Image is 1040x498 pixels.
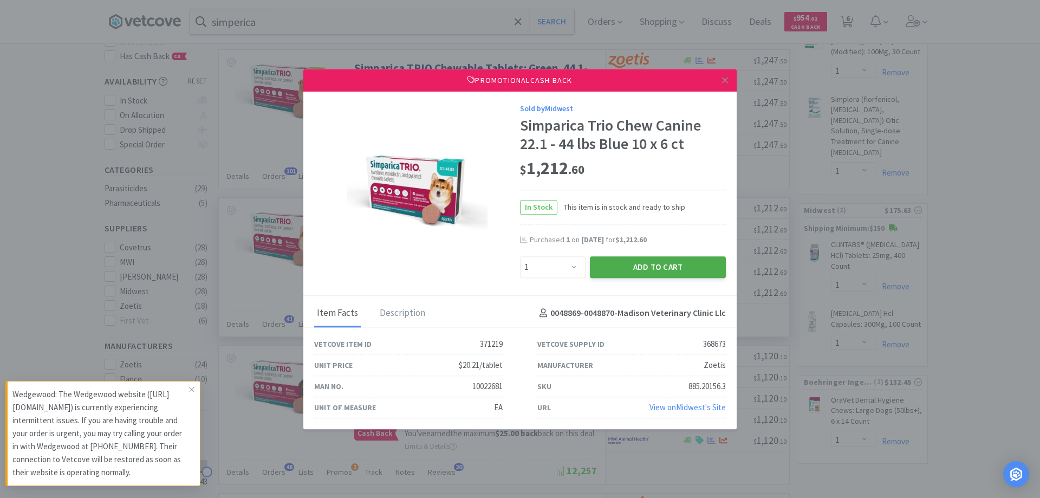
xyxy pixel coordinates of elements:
[12,388,189,479] p: Wedgewood: The Wedgewood website ([URL][DOMAIN_NAME]) is currently experiencing intermittent issu...
[703,338,726,351] div: 368673
[615,235,647,244] span: $1,212.60
[530,235,726,245] div: Purchased on for
[590,256,726,278] button: Add to Cart
[521,201,557,214] span: In Stock
[472,380,503,393] div: 10022681
[1003,461,1029,487] div: Open Intercom Messenger
[520,158,584,179] span: 1,212
[314,380,343,392] div: Man No.
[568,163,584,178] span: . 60
[704,359,726,372] div: Zoetis
[303,69,737,92] div: Promotional Cash Back
[347,120,487,261] img: 9247c78f345f448ab3328d67f7e5304d_368673.jpeg
[314,359,353,371] div: Unit Price
[520,117,726,153] div: Simparica Trio Chew Canine 22.1 - 44 lbs Blue 10 x 6 ct
[480,338,503,351] div: 371219
[520,163,526,178] span: $
[566,235,570,244] span: 1
[314,402,376,413] div: Unit of Measure
[649,402,726,412] a: View onMidwest's Site
[557,202,685,214] span: This item is in stock and ready to ship
[494,401,503,414] div: EA
[537,338,604,350] div: Vetcove Supply ID
[581,235,604,244] span: [DATE]
[537,380,551,392] div: SKU
[520,102,726,114] div: Sold by Midwest
[537,402,551,413] div: URL
[459,359,503,372] div: $20.21/tablet
[537,359,593,371] div: Manufacturer
[314,300,361,327] div: Item Facts
[688,380,726,393] div: 885.20156.3
[314,338,372,350] div: Vetcove Item ID
[535,307,726,321] h4: 0048869-0048870 - Madison Veterinary Clinic Llc
[377,300,428,327] div: Description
